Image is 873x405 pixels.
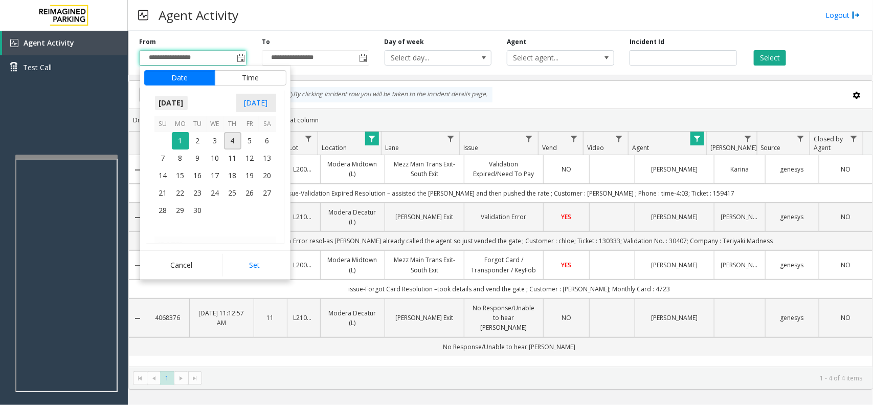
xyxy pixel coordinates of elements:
kendo-pager-info: 1 - 4 of 4 items [208,374,862,382]
span: Closed by Agent [814,135,843,152]
a: Lot Filter Menu [302,132,316,145]
span: 11 [224,150,241,167]
th: Th [224,116,241,132]
a: L20000500 [294,260,314,270]
a: Collapse Details [129,166,146,174]
td: Friday, September 5, 2025 [241,132,259,150]
a: Source Filter Menu [794,132,808,145]
img: pageIcon [138,3,148,28]
span: 20 [259,167,276,184]
span: [DATE] [236,94,276,112]
span: 15 [172,167,189,184]
th: We [207,116,224,132]
a: Collapse Details [129,314,146,323]
label: Day of week [385,37,424,47]
a: Parker Filter Menu [741,132,755,145]
span: 2 [189,132,207,150]
span: 29 [172,202,189,219]
th: Mo [172,116,189,132]
th: Tu [189,116,207,132]
span: 30 [189,202,207,219]
span: Agent [632,143,649,152]
a: 11 [260,313,281,323]
span: Toggle popup [235,51,246,65]
span: 27 [259,184,276,202]
span: 6 [259,132,276,150]
a: Location Filter Menu [365,132,379,145]
td: Saturday, September 20, 2025 [259,167,276,184]
label: Incident Id [630,37,664,47]
span: Lane [385,143,399,152]
a: YES [550,260,583,270]
a: Modera Decatur (L) [327,308,378,328]
a: 4068376 [152,313,183,323]
div: By clicking Incident row you will be taken to the incident details page. [280,87,493,102]
th: Sa [259,116,276,132]
th: Su [154,116,172,132]
a: Logout [825,10,860,20]
a: NO [550,313,583,323]
a: Modera Decatur (L) [327,207,378,227]
button: Set [222,254,286,276]
td: Saturday, September 27, 2025 [259,184,276,202]
td: Saturday, September 13, 2025 [259,150,276,167]
span: 9 [189,150,207,167]
a: Vend Filter Menu [567,132,581,145]
a: genesys [772,313,813,323]
td: No Response/Unable to hear [PERSON_NAME] [146,337,872,356]
td: Thursday, September 18, 2025 [224,167,241,184]
span: NO [841,261,850,269]
img: 'icon' [10,39,18,47]
td: Saturday, September 6, 2025 [259,132,276,150]
span: NO [841,165,850,174]
span: 21 [154,184,172,202]
td: Tuesday, September 16, 2025 [189,167,207,184]
span: Vend [542,143,557,152]
span: 26 [241,184,259,202]
a: Video Filter Menu [612,132,626,145]
span: Agent Activity [24,38,74,48]
td: Sunday, September 21, 2025 [154,184,172,202]
button: Select [754,50,786,66]
span: Select agent... [507,51,592,65]
span: 19 [241,167,259,184]
td: Tuesday, September 23, 2025 [189,184,207,202]
th: Fr [241,116,259,132]
a: [PERSON_NAME] [641,164,708,174]
td: Wednesday, September 10, 2025 [207,150,224,167]
td: Thursday, September 25, 2025 [224,184,241,202]
a: Agent Activity [2,31,128,55]
td: Friday, September 12, 2025 [241,150,259,167]
td: Thursday, September 11, 2025 [224,150,241,167]
label: To [262,37,270,47]
a: Collapse Details [129,214,146,222]
span: [DATE] [154,95,188,111]
a: Mezz Main Trans Exit- South Exit [391,255,458,274]
span: [PERSON_NAME] [710,143,757,152]
span: NO [562,165,571,174]
a: NO [825,212,866,222]
td: Wednesday, September 17, 2025 [207,167,224,184]
span: 14 [154,167,172,184]
span: NO [841,212,850,221]
a: Forgot Card / Transponder / KeyFob [471,255,537,274]
span: 3 [207,132,224,150]
span: Video [587,143,604,152]
span: Test Call [23,62,52,73]
td: Monday, September 29, 2025 [172,202,189,219]
td: Thursday, September 4, 2025 [224,132,241,150]
span: 23 [189,184,207,202]
span: 24 [207,184,224,202]
span: 8 [172,150,189,167]
a: L20000500 [294,164,314,174]
td: Wednesday, September 3, 2025 [207,132,224,150]
span: NO [841,313,850,322]
a: [PERSON_NAME] Exit [391,212,458,222]
label: Agent [507,37,526,47]
td: Sunday, September 14, 2025 [154,167,172,184]
td: issue-Validation Expired Resolution – assisted the [PERSON_NAME] and then pushed the rate ; Custo... [146,184,872,203]
td: Monday, September 15, 2025 [172,167,189,184]
a: Lane Filter Menu [443,132,457,145]
td: issue-Validation Error resol-as [PERSON_NAME] already called the agent so just vended the gate ; ... [146,231,872,250]
span: Source [761,143,781,152]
